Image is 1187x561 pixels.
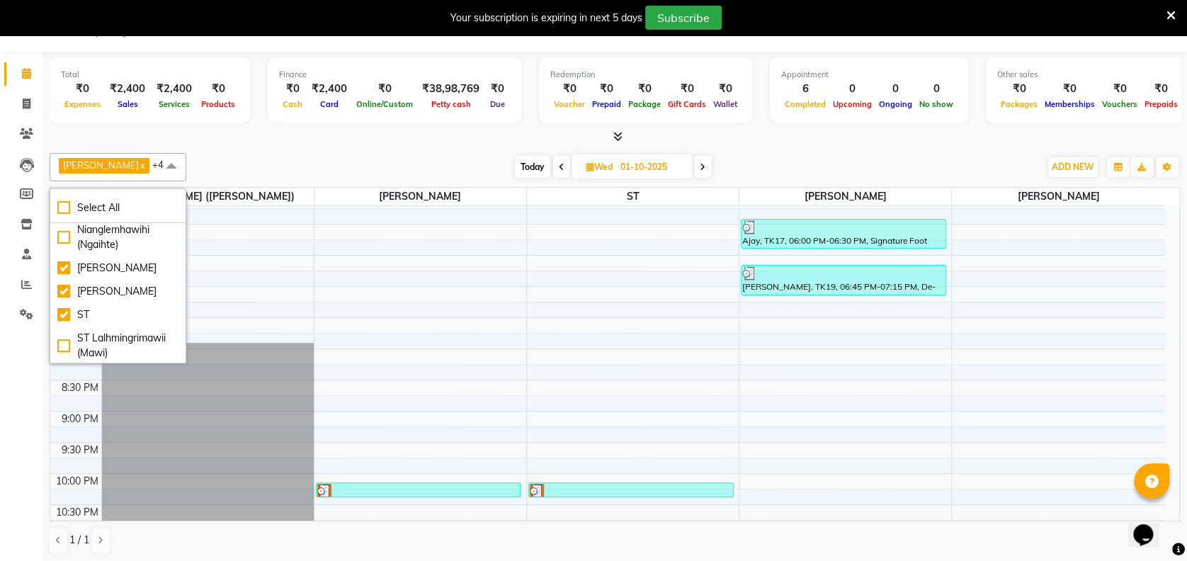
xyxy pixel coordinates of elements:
[742,220,945,248] div: Ajay, TK17, 06:00 PM-06:30 PM, Signature Foot Massage - 30 Mins
[198,99,239,109] span: Products
[317,99,342,109] span: Card
[139,159,145,171] a: x
[710,99,741,109] span: Wallet
[102,188,314,205] span: [PERSON_NAME] ([PERSON_NAME])
[57,222,178,252] div: Nianglemhawihi (Ngaihte)
[198,81,239,97] div: ₹0
[279,99,306,109] span: Cash
[1128,504,1173,547] iframe: chat widget
[916,81,957,97] div: 0
[114,99,142,109] span: Sales
[314,188,526,205] span: [PERSON_NAME]
[739,188,951,205] span: [PERSON_NAME]
[1098,81,1141,97] div: ₹0
[1141,99,1181,109] span: Prepaids
[59,412,101,426] div: 9:00 PM
[1048,157,1097,177] button: ADD NEW
[61,99,104,109] span: Expenses
[416,81,485,97] div: ₹38,98,769
[61,69,239,81] div: Total
[1098,99,1141,109] span: Vouchers
[57,331,178,361] div: ST Lalhmingrimawii (Mawi)
[487,99,509,109] span: Due
[781,69,957,81] div: Appointment
[59,380,101,395] div: 8:30 PM
[428,99,475,109] span: Petty cash
[625,99,664,109] span: Package
[829,81,875,97] div: 0
[59,443,101,458] div: 9:30 PM
[353,99,416,109] span: Online/Custom
[50,188,101,203] div: Therapist
[997,99,1041,109] span: Packages
[625,81,664,97] div: ₹0
[1041,99,1098,109] span: Memberships
[353,81,416,97] div: ₹0
[875,99,916,109] span: Ongoing
[61,81,104,97] div: ₹0
[104,81,151,97] div: ₹2,400
[527,188,739,205] span: ST
[279,69,510,81] div: Finance
[151,81,198,97] div: ₹2,400
[306,81,353,97] div: ₹2,400
[829,99,875,109] span: Upcoming
[57,284,178,299] div: [PERSON_NAME]
[317,483,521,497] div: [PERSON_NAME], TK21, 10:15 PM-10:30 PM, Neck and Shoulder Rub - 15 Mins
[952,188,1164,205] span: [PERSON_NAME]
[57,307,178,322] div: ST
[664,81,710,97] div: ₹0
[589,81,625,97] div: ₹0
[550,69,741,81] div: Redemption
[1041,81,1098,97] div: ₹0
[781,81,829,97] div: 6
[485,81,510,97] div: ₹0
[916,99,957,109] span: No show
[616,157,687,178] input: 2025-10-01
[53,505,101,520] div: 10:30 PM
[550,99,589,109] span: Voucher
[997,81,1041,97] div: ₹0
[645,6,722,30] button: Subscribe
[583,161,616,172] span: Wed
[781,99,829,109] span: Completed
[279,81,306,97] div: ₹0
[550,81,589,97] div: ₹0
[742,266,945,295] div: [PERSON_NAME], TK19, 06:45 PM-07:15 PM, De-stress Back & Shoulder Massage - 30 Mins
[1052,161,1094,172] span: ADD NEW
[152,159,174,170] span: +4
[664,99,710,109] span: Gift Cards
[1141,81,1181,97] div: ₹0
[63,159,139,171] span: [PERSON_NAME]
[450,11,642,25] div: Your subscription is expiring in next 5 days
[875,81,916,97] div: 0
[515,156,550,178] span: Today
[69,533,89,548] span: 1 / 1
[589,99,625,109] span: Prepaid
[57,200,178,215] div: Select All
[529,483,733,497] div: [PERSON_NAME], TK22, 10:15 PM-10:30 PM, Neck and Shoulder Rub - 15 Mins
[57,261,178,276] div: [PERSON_NAME]
[53,474,101,489] div: 10:00 PM
[155,99,193,109] span: Services
[710,81,741,97] div: ₹0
